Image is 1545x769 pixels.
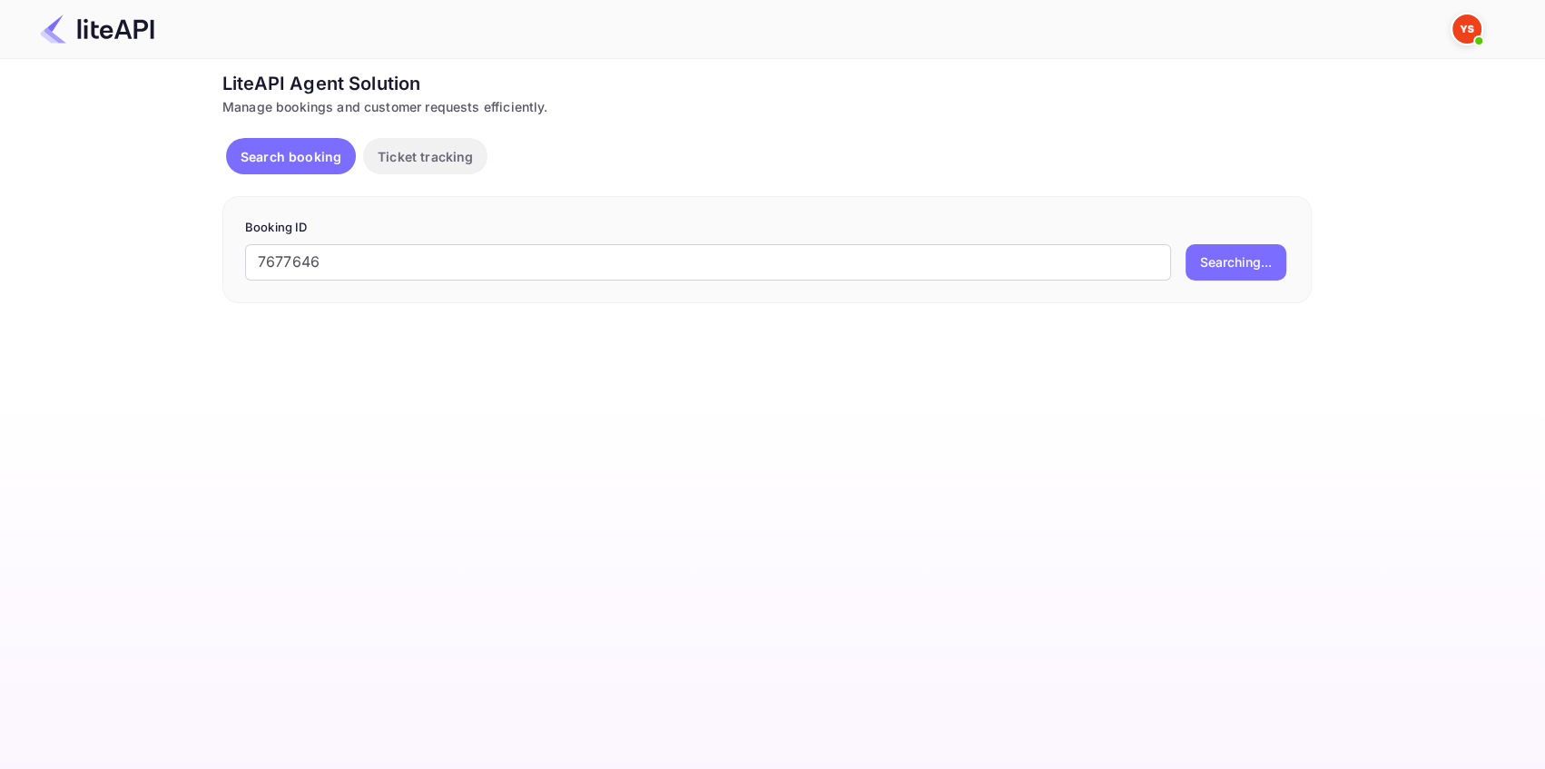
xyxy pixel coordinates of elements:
[1186,244,1286,281] button: Searching...
[40,15,154,44] img: LiteAPI Logo
[222,97,1312,116] div: Manage bookings and customer requests efficiently.
[245,244,1171,281] input: Enter Booking ID (e.g., 63782194)
[241,147,341,166] p: Search booking
[222,70,1312,97] div: LiteAPI Agent Solution
[378,147,473,166] p: Ticket tracking
[245,219,1289,237] p: Booking ID
[1452,15,1481,44] img: Yandex Support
